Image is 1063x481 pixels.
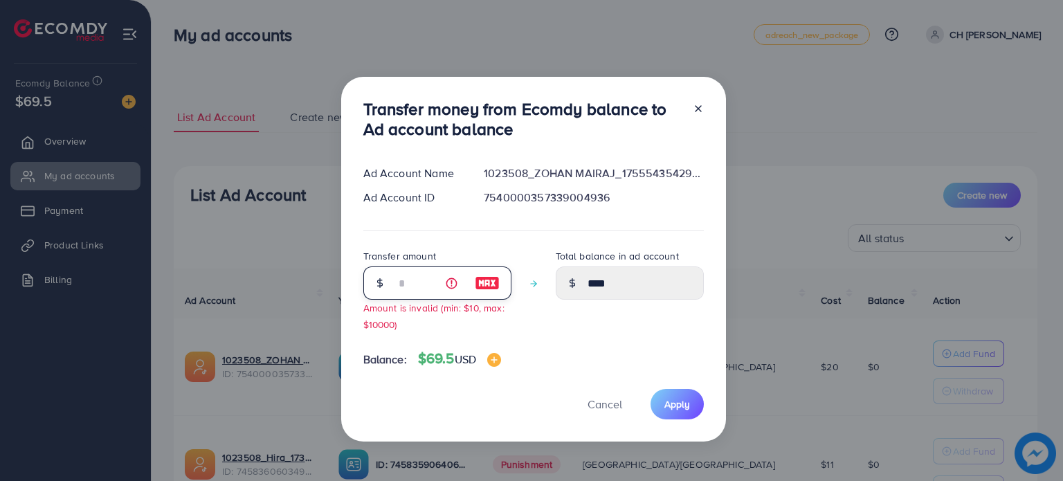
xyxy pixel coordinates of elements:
h3: Transfer money from Ecomdy balance to Ad account balance [363,99,682,139]
span: Cancel [588,397,622,412]
div: Ad Account ID [352,190,473,206]
h4: $69.5 [418,350,501,367]
img: image [487,353,501,367]
div: Ad Account Name [352,165,473,181]
span: Balance: [363,352,407,367]
img: image [475,275,500,291]
button: Apply [651,389,704,419]
button: Cancel [570,389,639,419]
span: USD [455,352,476,367]
small: Amount is invalid (min: $10, max: $10000) [363,301,505,330]
label: Total balance in ad account [556,249,679,263]
div: 1023508_ZOHAN MAIRAJ_1755543542948 [473,165,714,181]
label: Transfer amount [363,249,436,263]
span: Apply [664,397,690,411]
div: 7540000357339004936 [473,190,714,206]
